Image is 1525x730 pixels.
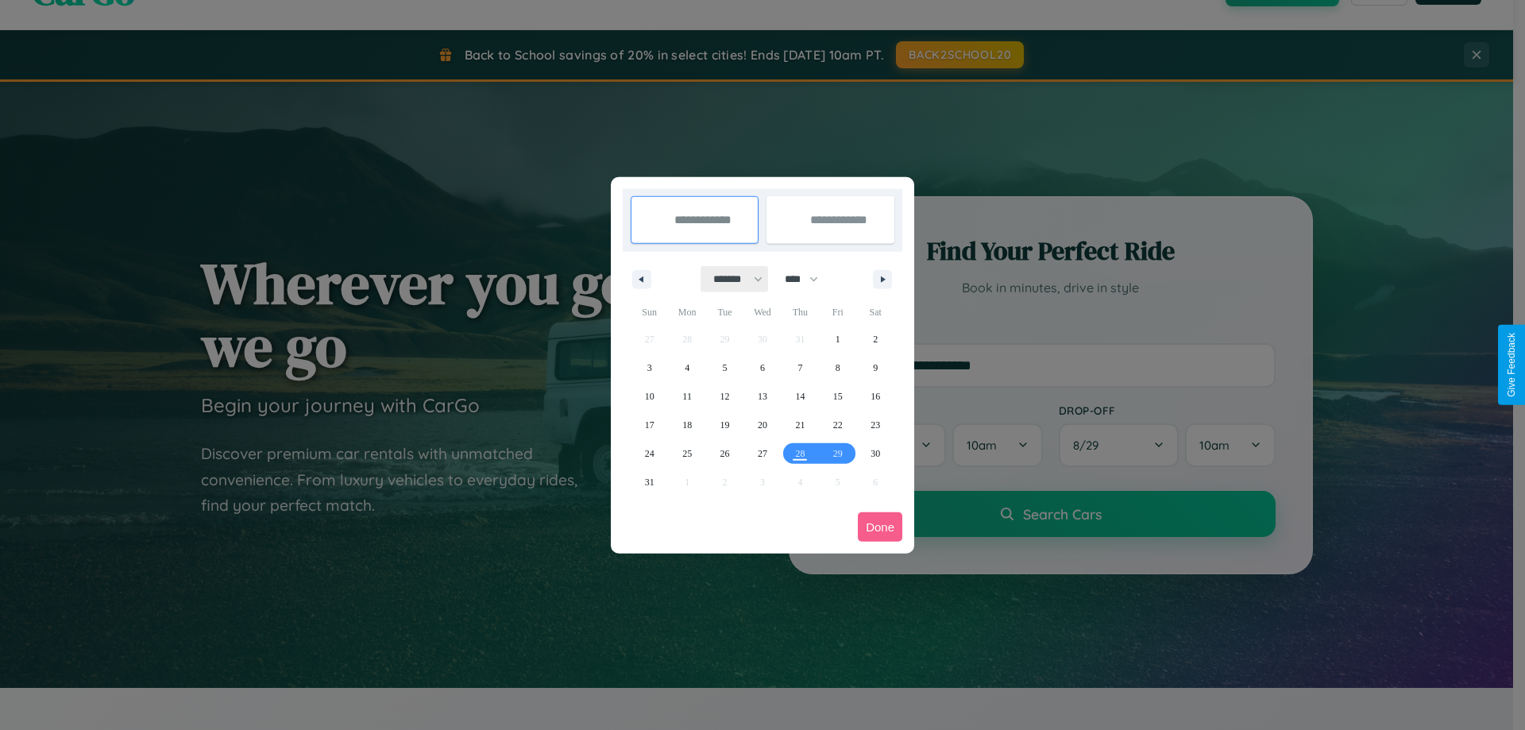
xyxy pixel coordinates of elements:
[631,353,668,382] button: 3
[720,382,730,411] span: 12
[685,353,689,382] span: 4
[795,439,805,468] span: 28
[758,411,767,439] span: 20
[631,468,668,496] button: 31
[857,325,894,353] button: 2
[858,512,902,542] button: Done
[706,299,743,325] span: Tue
[795,411,805,439] span: 21
[682,439,692,468] span: 25
[871,411,880,439] span: 23
[631,439,668,468] button: 24
[819,411,856,439] button: 22
[873,325,878,353] span: 2
[833,439,843,468] span: 29
[857,411,894,439] button: 23
[743,353,781,382] button: 6
[782,382,819,411] button: 14
[833,411,843,439] span: 22
[668,411,705,439] button: 18
[723,353,728,382] span: 5
[819,325,856,353] button: 1
[782,299,819,325] span: Thu
[743,439,781,468] button: 27
[758,439,767,468] span: 27
[706,353,743,382] button: 5
[668,439,705,468] button: 25
[720,411,730,439] span: 19
[645,468,654,496] span: 31
[682,411,692,439] span: 18
[819,353,856,382] button: 8
[706,382,743,411] button: 12
[743,411,781,439] button: 20
[647,353,652,382] span: 3
[668,353,705,382] button: 4
[720,439,730,468] span: 26
[857,353,894,382] button: 9
[645,411,654,439] span: 17
[797,353,802,382] span: 7
[743,299,781,325] span: Wed
[631,382,668,411] button: 10
[819,299,856,325] span: Fri
[706,439,743,468] button: 26
[857,382,894,411] button: 16
[668,299,705,325] span: Mon
[782,353,819,382] button: 7
[743,382,781,411] button: 13
[645,382,654,411] span: 10
[645,439,654,468] span: 24
[682,382,692,411] span: 11
[836,325,840,353] span: 1
[668,382,705,411] button: 11
[795,382,805,411] span: 14
[871,439,880,468] span: 30
[836,353,840,382] span: 8
[833,382,843,411] span: 15
[871,382,880,411] span: 16
[631,299,668,325] span: Sun
[857,439,894,468] button: 30
[758,382,767,411] span: 13
[706,411,743,439] button: 19
[819,382,856,411] button: 15
[782,411,819,439] button: 21
[782,439,819,468] button: 28
[857,299,894,325] span: Sat
[873,353,878,382] span: 9
[631,411,668,439] button: 17
[819,439,856,468] button: 29
[760,353,765,382] span: 6
[1506,333,1517,397] div: Give Feedback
